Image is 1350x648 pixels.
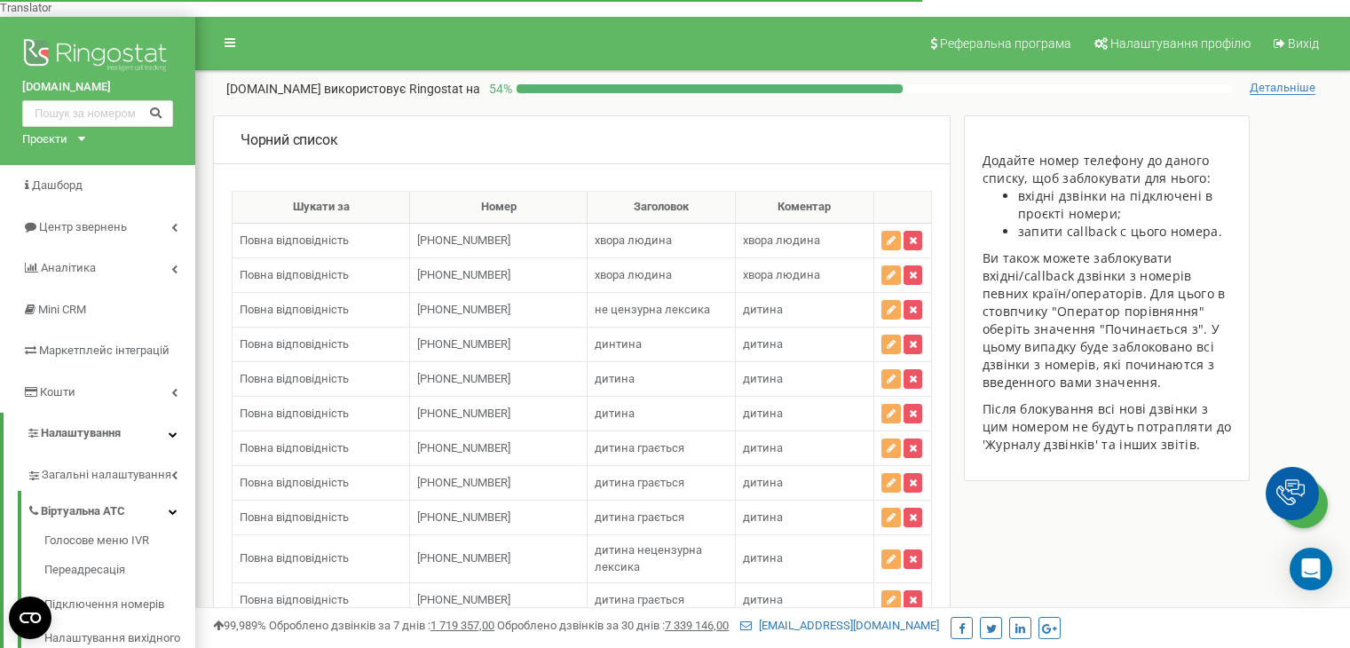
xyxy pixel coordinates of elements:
span: хвора людина [743,233,820,247]
span: хвора людина [595,268,672,281]
span: дитина грається [595,476,684,489]
a: Налаштування [4,413,195,454]
p: 54 % [480,80,517,98]
span: Аналiтика [41,261,96,274]
span: Повна відповідність [240,233,349,247]
span: [PHONE_NUMBER] [417,510,510,524]
span: дитина [743,303,783,316]
span: Повна відповідність [240,407,349,420]
span: [PHONE_NUMBER] [417,551,510,565]
a: Загальні налаштування [27,454,195,491]
span: Кошти [40,385,75,399]
input: Пошук за номером [22,100,173,127]
a: Налаштування профілю [1083,17,1259,70]
span: Центр звернень [39,220,127,233]
p: [DOMAIN_NAME] [226,80,480,98]
span: Дашборд [32,178,83,192]
span: [PHONE_NUMBER] [417,593,510,606]
div: Open Intercom Messenger [1290,548,1332,590]
span: Повна відповідність [240,476,349,489]
span: Оброблено дзвінків за 30 днів : [497,619,729,632]
li: запити callback с цього номера. [1018,223,1232,241]
span: хвора людина [743,268,820,281]
th: Коментар [736,192,873,224]
a: Підключення номерів [44,588,195,622]
a: [EMAIL_ADDRESS][DOMAIN_NAME] [740,619,939,632]
a: Переадресація [44,553,195,588]
span: не цензурна лексика [595,303,710,316]
span: Повна відповідність [240,268,349,281]
span: Повна відповідність [240,441,349,454]
span: дитина [743,441,783,454]
span: Детальніше [1250,81,1315,95]
div: Додайте номер телефону до даного списку, щоб заблокувати для нього: [983,152,1232,187]
span: Вихід [1288,36,1319,51]
span: Налаштування профілю [1110,36,1251,51]
span: Повна відповідність [240,372,349,385]
img: Ringostat logo [22,35,173,79]
span: дитина нецензурна лексика [595,543,702,573]
span: Маркетплейс інтеграцій [39,344,170,357]
span: [PHONE_NUMBER] [417,337,510,351]
span: Повна відповідність [240,551,349,565]
button: Open CMP widget [9,597,51,639]
u: 1 719 357,00 [430,619,494,632]
span: Реферальна програма [940,36,1071,51]
span: дитина [743,407,783,420]
span: використовує Ringostat на [324,82,480,96]
th: Заголовок [588,192,736,224]
span: дитина грається [595,593,684,606]
th: Шукати за [233,192,410,224]
span: [PHONE_NUMBER] [417,372,510,385]
span: Оброблено дзвінків за 7 днів : [269,619,494,632]
span: дитина [743,372,783,385]
span: [PHONE_NUMBER] [417,441,510,454]
span: [PHONE_NUMBER] [417,303,510,316]
span: Повна відповідність [240,337,349,351]
span: [PHONE_NUMBER] [417,268,510,281]
p: Чорний список [241,130,337,151]
span: Mini CRM [38,303,86,316]
span: дитина [743,337,783,351]
span: 99,989% [213,619,266,632]
span: Загальні налаштування [42,467,171,484]
div: Проєкти [22,131,67,148]
span: дитина [743,510,783,524]
span: Повна відповідність [240,510,349,524]
a: Реферальна програма [919,17,1080,70]
span: [PHONE_NUMBER] [417,407,510,420]
span: [PHONE_NUMBER] [417,476,510,489]
span: динтина [595,337,642,351]
span: дитина [743,476,783,489]
a: [DOMAIN_NAME] [22,79,173,96]
span: Віртуальна АТС [41,503,125,520]
p: Після блокування всі нові дзвінки з цим номером не будуть потрапляти до 'Журналу дзвінків' та інш... [983,400,1232,454]
a: Віртуальна АТС [27,491,195,527]
a: Вихід [1262,17,1328,70]
li: вхідні дзвінки на підключені в проєкті номери; [1018,187,1232,223]
a: Голосове меню IVR [44,533,195,554]
span: Повна відповідність [240,593,349,606]
p: Ви також можете заблокувати вхідні/callback дзвінки з номерів певних країн/операторів. Для цього ... [983,249,1232,391]
span: хвора людина [595,233,672,247]
span: дитина [595,407,635,420]
span: дитина [595,372,635,385]
u: 7 339 146,00 [665,619,729,632]
span: [PHONE_NUMBER] [417,233,510,247]
span: дитина грається [595,441,684,454]
th: Номер [410,192,588,224]
span: дитина грається [595,510,684,524]
span: Повна відповідність [240,303,349,316]
span: Налаштування [41,426,121,439]
span: дитина [743,551,783,565]
span: дитина [743,593,783,606]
